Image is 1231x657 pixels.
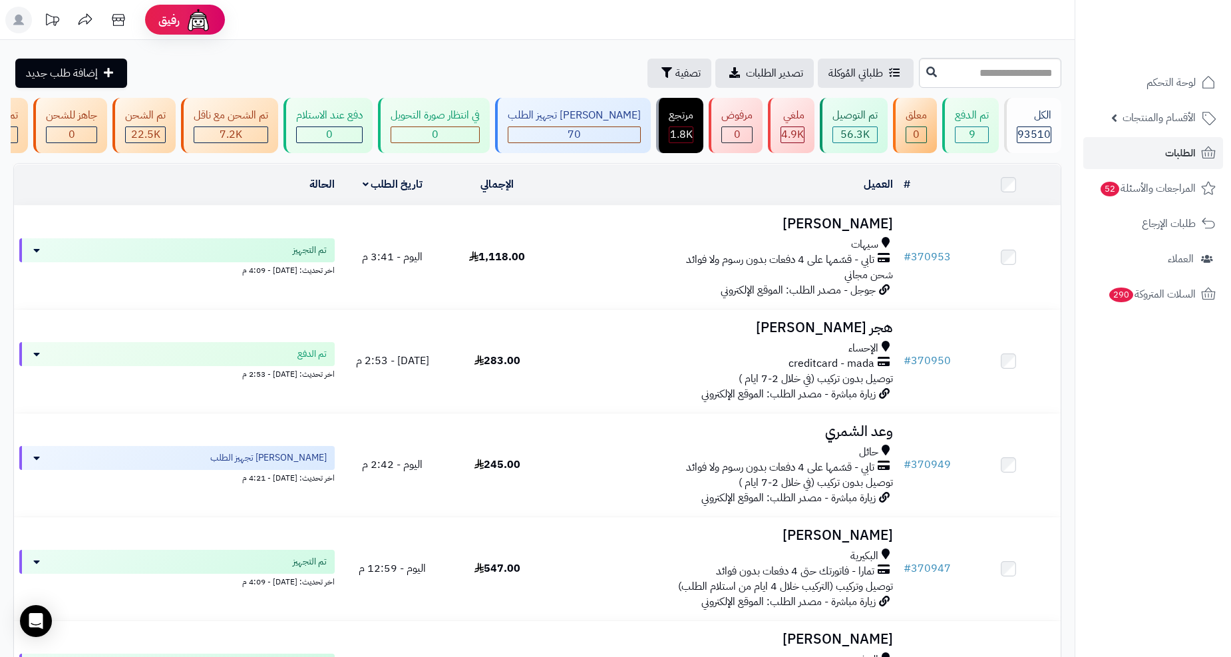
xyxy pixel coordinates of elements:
span: تابي - قسّمها على 4 دفعات بدون رسوم ولا فوائد [686,460,874,475]
div: [PERSON_NAME] تجهيز الطلب [508,108,641,123]
div: الكل [1017,108,1051,123]
div: مرتجع [669,108,693,123]
span: 0 [69,126,75,142]
div: معلق [906,108,927,123]
span: تم التجهيز [293,555,327,568]
a: المراجعات والأسئلة52 [1083,172,1223,204]
span: # [904,560,911,576]
span: 70 [568,126,581,142]
a: الإجمالي [480,176,514,192]
span: 283.00 [474,353,520,369]
div: تم الشحن [125,108,166,123]
span: تم الدفع [297,347,327,361]
div: اخر تحديث: [DATE] - 2:53 م [19,366,335,380]
span: تم التجهيز [293,244,327,257]
h3: وعد الشمري [555,424,893,439]
div: ملغي [781,108,804,123]
span: إضافة طلب جديد [26,65,98,81]
span: زيارة مباشرة - مصدر الطلب: الموقع الإلكتروني [701,490,876,506]
a: الحالة [309,176,335,192]
span: اليوم - 2:42 م [362,457,423,473]
span: [DATE] - 2:53 م [356,353,429,369]
span: سيهات [851,237,878,252]
a: طلباتي المُوكلة [818,59,914,88]
a: الطلبات [1083,137,1223,169]
span: توصيل بدون تركيب (في خلال 2-7 ايام ) [739,371,893,387]
div: تم التوصيل [832,108,878,123]
span: اليوم - 12:59 م [359,560,426,576]
span: 1,118.00 [469,249,525,265]
span: طلباتي المُوكلة [828,65,883,81]
a: مرتجع 1.8K [653,98,706,153]
a: تاريخ الطلب [363,176,423,192]
div: اخر تحديث: [DATE] - 4:09 م [19,574,335,588]
a: #370950 [904,353,951,369]
div: 0 [47,127,96,142]
img: logo-2.png [1141,10,1218,38]
div: في انتظار صورة التحويل [391,108,480,123]
span: طلبات الإرجاع [1142,214,1196,233]
span: الإحساء [848,341,878,356]
a: تم الشحن 22.5K [110,98,178,153]
span: 22.5K [131,126,160,142]
span: 4.9K [781,126,804,142]
span: شحن مجاني [844,267,893,283]
a: ملغي 4.9K [765,98,817,153]
span: # [904,457,911,473]
span: تصفية [675,65,701,81]
a: مرفوض 0 [706,98,765,153]
a: تم التوصيل 56.3K [817,98,890,153]
h3: [PERSON_NAME] [555,528,893,543]
div: 1786 [669,127,693,142]
span: الطلبات [1165,144,1196,162]
span: creditcard - mada [789,356,874,371]
span: حائل [859,445,878,460]
div: 56258 [833,127,877,142]
a: العملاء [1083,243,1223,275]
div: 0 [391,127,479,142]
h3: [PERSON_NAME] [555,632,893,647]
div: دفع عند الاستلام [296,108,363,123]
span: [PERSON_NAME] تجهيز الطلب [210,451,327,465]
span: 7.2K [220,126,242,142]
span: الأقسام والمنتجات [1123,109,1196,127]
span: 0 [432,126,439,142]
a: #370949 [904,457,951,473]
span: 1.8K [670,126,693,142]
span: 9 [969,126,975,142]
div: جاهز للشحن [46,108,97,123]
a: طلبات الإرجاع [1083,208,1223,240]
span: تمارا - فاتورتك حتى 4 دفعات بدون فوائد [716,564,874,579]
span: توصيل وتركيب (التركيب خلال 4 ايام من استلام الطلب) [678,578,893,594]
div: 0 [906,127,926,142]
span: تابي - قسّمها على 4 دفعات بدون رسوم ولا فوائد [686,252,874,268]
div: 7223 [194,127,267,142]
a: إضافة طلب جديد [15,59,127,88]
div: 22532 [126,127,165,142]
div: Open Intercom Messenger [20,605,52,637]
div: 70 [508,127,640,142]
span: 93510 [1017,126,1051,142]
span: زيارة مباشرة - مصدر الطلب: الموقع الإلكتروني [701,594,876,610]
span: تصدير الطلبات [746,65,803,81]
span: 0 [913,126,920,142]
div: 0 [297,127,362,142]
a: تصدير الطلبات [715,59,814,88]
span: 547.00 [474,560,520,576]
div: 0 [722,127,752,142]
a: #370947 [904,560,951,576]
img: ai-face.png [185,7,212,33]
a: العميل [864,176,893,192]
a: الكل93510 [1001,98,1064,153]
span: البكيرية [850,548,878,564]
span: # [904,353,911,369]
span: جوجل - مصدر الطلب: الموقع الإلكتروني [721,282,876,298]
a: في انتظار صورة التحويل 0 [375,98,492,153]
a: دفع عند الاستلام 0 [281,98,375,153]
h3: هجر [PERSON_NAME] [555,320,893,335]
button: تصفية [647,59,711,88]
div: مرفوض [721,108,753,123]
div: 4940 [781,127,804,142]
a: معلق 0 [890,98,940,153]
span: # [904,249,911,265]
